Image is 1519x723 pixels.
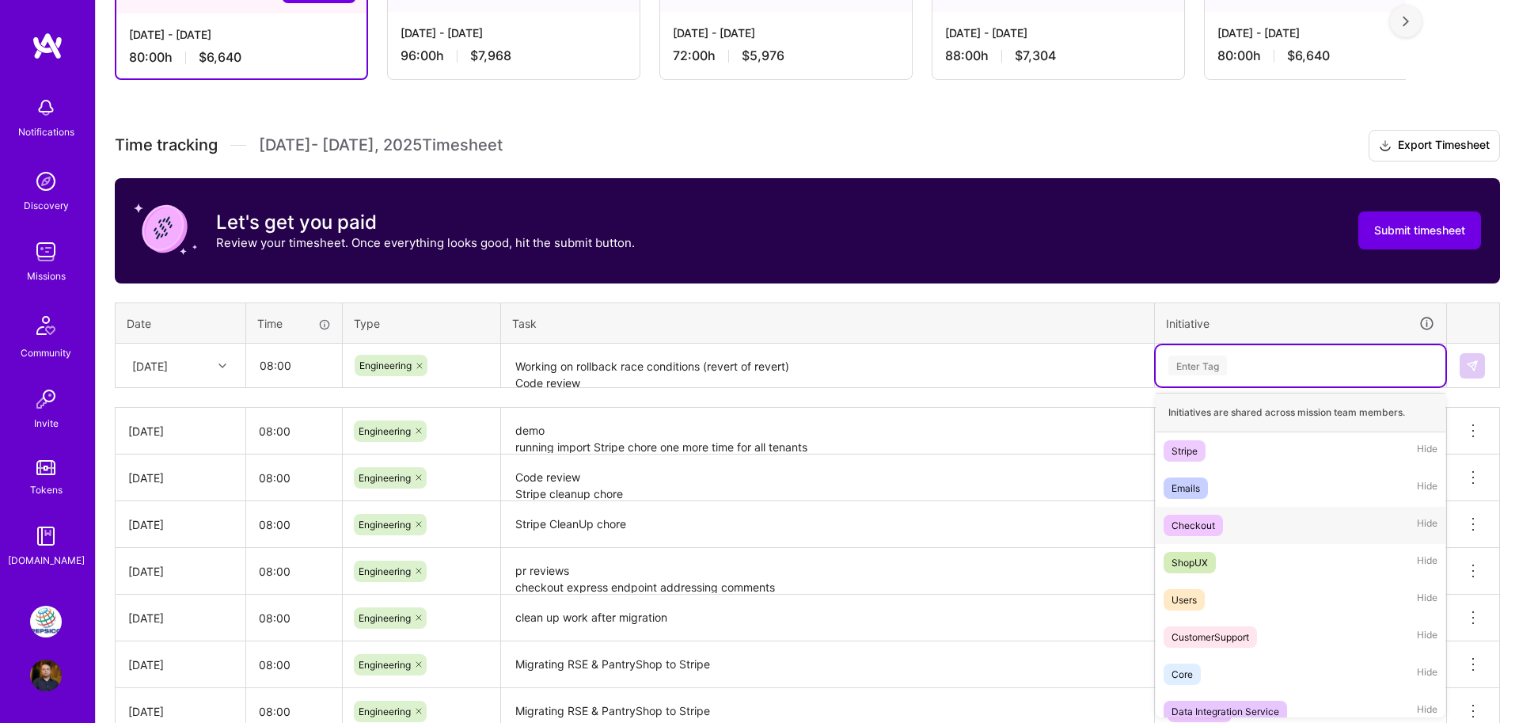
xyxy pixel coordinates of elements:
th: Type [343,303,501,344]
div: [DATE] - [DATE] [129,26,354,43]
img: bell [30,92,62,124]
textarea: Code review Stripe cleanup chore [503,456,1153,500]
input: HH:MM [246,410,342,452]
span: Hide [1417,701,1437,722]
div: 80:00 h [1217,48,1444,64]
button: Export Timesheet [1369,130,1500,162]
img: Invite [30,383,62,415]
img: guide book [30,520,62,552]
div: ShopUX [1172,554,1208,571]
i: icon Chevron [218,362,226,370]
span: Hide [1417,440,1437,462]
div: 96:00 h [401,48,627,64]
div: [DATE] - [DATE] [1217,25,1444,41]
div: [DOMAIN_NAME] [8,552,85,569]
div: 80:00 h [129,49,354,66]
div: 72:00 h [673,48,899,64]
div: [DATE] - [DATE] [673,25,899,41]
div: Enter Tag [1168,353,1227,378]
div: 88:00 h [945,48,1172,64]
textarea: clean up work after migration [503,596,1153,640]
div: [DATE] [128,656,233,673]
div: [DATE] - [DATE] [401,25,627,41]
span: Submit timesheet [1374,223,1465,238]
span: Engineering [359,706,411,717]
input: HH:MM [246,457,342,499]
span: Hide [1417,515,1437,536]
div: [DATE] [128,470,233,486]
span: Hide [1417,478,1437,499]
input: HH:MM [246,504,342,546]
img: Community [27,306,65,344]
img: right [1403,16,1409,27]
div: Notifications [18,124,74,140]
span: Engineering [359,519,411,531]
div: Discovery [24,197,69,214]
div: Initiatives are shared across mission team members. [1156,393,1445,432]
img: coin [134,197,197,261]
th: Date [116,303,246,344]
img: discovery [30,166,62,197]
img: PepsiCo: SodaStream Intl. 2024 AOP [30,606,62,637]
p: Review your timesheet. Once everything looks good, hit the submit button. [216,234,635,251]
div: [DATE] - [DATE] [945,25,1172,41]
a: PepsiCo: SodaStream Intl. 2024 AOP [26,606,66,637]
span: $5,976 [742,48,784,64]
div: Stripe [1172,443,1198,459]
span: $6,640 [199,49,241,66]
span: Hide [1417,552,1437,573]
a: User Avatar [26,660,66,691]
span: Hide [1417,664,1437,685]
textarea: demo running import Stripe chore one more time for all tenants small revert back in tests using M... [503,409,1153,453]
img: Submit [1466,360,1479,372]
img: User Avatar [30,660,62,691]
div: [DATE] [128,610,233,626]
span: $7,304 [1015,48,1056,64]
span: Engineering [359,565,411,577]
span: Engineering [359,425,411,437]
input: HH:MM [246,550,342,592]
textarea: pr reviews checkout express endpoint addressing comments [503,550,1153,593]
span: $7,968 [470,48,511,64]
div: Time [257,315,331,332]
span: Hide [1417,626,1437,648]
div: [DATE] [132,357,168,374]
th: Task [501,303,1155,344]
div: Data Integration Service [1172,703,1279,720]
textarea: Stripe CleanUp chore [503,503,1153,546]
img: teamwork [30,236,62,268]
h3: Let's get you paid [216,211,635,234]
textarea: Working on rollback race conditions (revert of revert) Code review Stripe reconciliation and clea... [503,345,1153,387]
div: [DATE] [128,563,233,580]
div: Missions [27,268,66,284]
div: Core [1172,666,1193,683]
textarea: Migrating RSE & PantryShop to Stripe [503,643,1153,687]
span: Engineering [359,360,412,371]
img: logo [32,32,63,60]
div: Emails [1172,480,1200,497]
span: Checkout [1172,706,1216,717]
span: Engineering [359,472,411,484]
button: Submit timesheet [1358,211,1481,249]
div: Initiative [1166,314,1435,333]
input: HH:MM [246,597,342,639]
input: HH:MM [246,644,342,686]
span: Engineering [359,612,411,624]
span: Hide [1417,589,1437,611]
div: Community [21,344,71,361]
span: [DATE] - [DATE] , 2025 Timesheet [259,135,503,155]
div: Tokens [30,481,63,498]
span: Engineering [359,659,411,671]
div: Users [1172,592,1197,608]
div: [DATE] [128,423,233,440]
span: Time tracking [115,135,218,155]
input: HH:MM [247,344,341,386]
div: Checkout [1172,517,1215,534]
img: tokens [36,460,55,475]
span: $6,640 [1287,48,1330,64]
div: [DATE] [128,516,233,533]
div: [DATE] [128,703,233,720]
div: Invite [34,415,59,432]
div: CustomerSupport [1172,629,1249,645]
i: icon Download [1379,138,1392,154]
